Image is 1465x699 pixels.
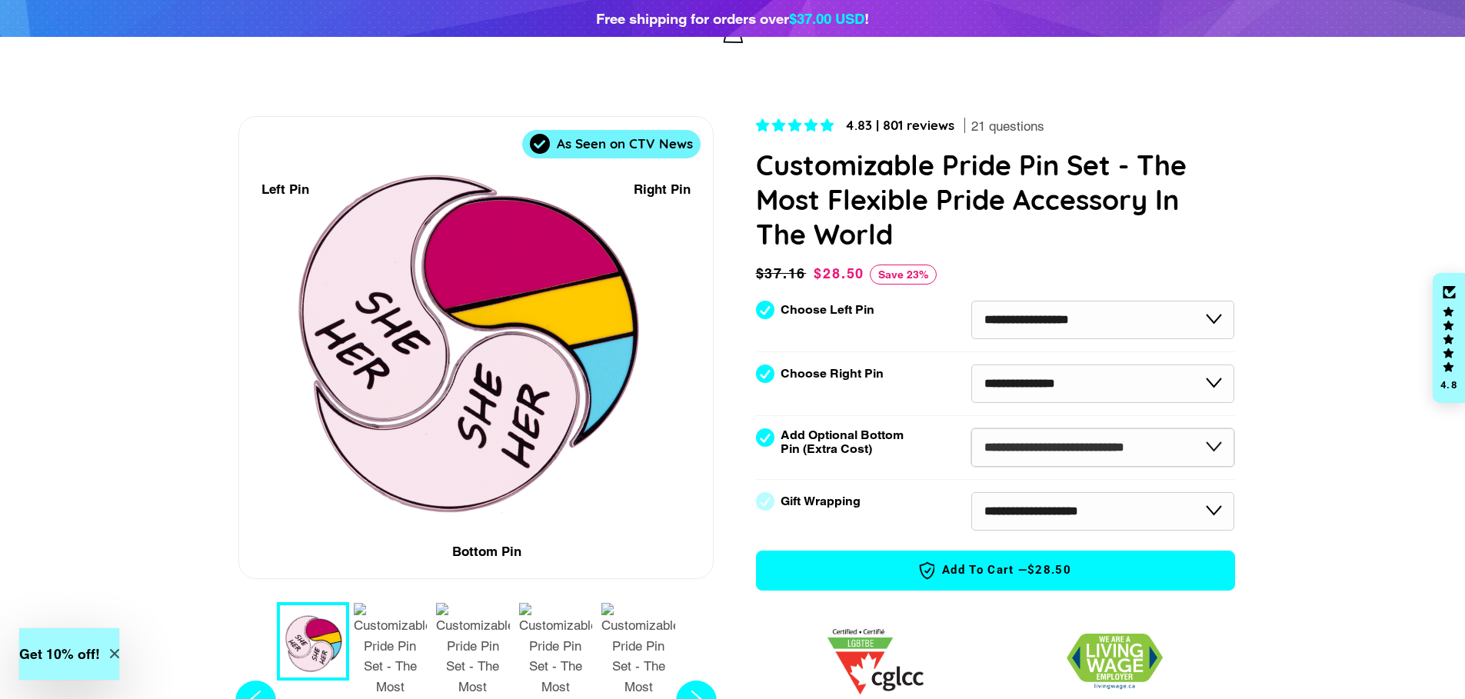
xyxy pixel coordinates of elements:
div: 1 / 9 [239,117,713,578]
label: Choose Right Pin [781,367,884,381]
span: $37.16 [756,263,811,285]
label: Choose Left Pin [781,303,874,317]
span: 4.83 stars [756,118,837,133]
span: Add to Cart — [780,561,1211,581]
span: $28.50 [814,265,864,281]
span: $37.00 USD [789,10,864,27]
div: Bottom Pin [452,541,521,562]
img: 1706832627.png [1067,634,1163,690]
div: Left Pin [261,179,309,200]
div: 4.8 [1440,380,1458,390]
label: Add Optional Bottom Pin (Extra Cost) [781,428,910,456]
span: 4.83 | 801 reviews [845,117,954,133]
img: 1705457225.png [827,629,924,694]
div: Click to open Judge.me floating reviews tab [1433,273,1465,404]
span: Save 23% [870,265,937,285]
span: 21 questions [971,118,1044,136]
span: $28.50 [1027,562,1071,578]
button: 1 / 9 [277,602,349,681]
div: Free shipping for orders over ! [596,8,869,29]
h1: Customizable Pride Pin Set - The Most Flexible Pride Accessory In The World [756,148,1235,251]
button: Add to Cart —$28.50 [756,551,1235,591]
div: Right Pin [634,179,691,200]
label: Gift Wrapping [781,494,861,508]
